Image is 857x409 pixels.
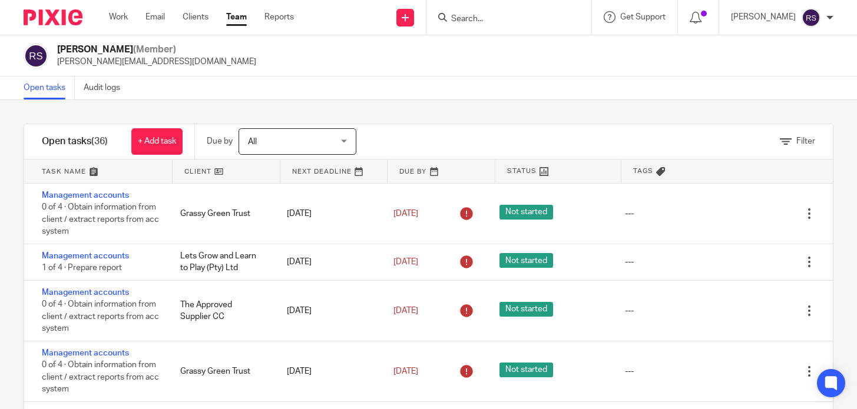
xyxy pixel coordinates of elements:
[796,137,815,145] span: Filter
[620,13,666,21] span: Get Support
[42,288,129,297] a: Management accounts
[183,11,209,23] a: Clients
[275,202,382,225] div: [DATE]
[499,302,553,317] span: Not started
[625,305,634,317] div: ---
[42,361,159,394] span: 0 of 4 · Obtain information from client / extract reports from acc system
[226,11,247,23] a: Team
[802,8,820,27] img: svg%3E
[499,363,553,377] span: Not started
[275,250,382,274] div: [DATE]
[393,210,418,218] span: [DATE]
[275,360,382,383] div: [DATE]
[91,137,108,146] span: (36)
[84,77,129,99] a: Audit logs
[24,44,48,68] img: svg%3E
[57,44,256,56] h2: [PERSON_NAME]
[275,299,382,322] div: [DATE]
[42,204,159,236] span: 0 of 4 · Obtain information from client / extract reports from acc system
[168,202,275,225] div: Grassy Green Trust
[450,14,556,25] input: Search
[248,138,257,146] span: All
[731,11,796,23] p: [PERSON_NAME]
[145,11,165,23] a: Email
[168,293,275,329] div: The Approved Supplier CC
[42,349,129,357] a: Management accounts
[633,166,653,176] span: Tags
[24,77,75,99] a: Open tasks
[57,56,256,68] p: [PERSON_NAME][EMAIL_ADDRESS][DOMAIN_NAME]
[42,252,129,260] a: Management accounts
[393,367,418,375] span: [DATE]
[42,135,108,148] h1: Open tasks
[507,166,537,176] span: Status
[393,258,418,266] span: [DATE]
[42,191,129,199] a: Management accounts
[499,253,553,268] span: Not started
[109,11,128,23] a: Work
[207,135,233,147] p: Due by
[499,205,553,220] span: Not started
[133,45,176,54] span: (Member)
[168,244,275,280] div: Lets Grow and Learn to Play (Pty) Ltd
[24,9,82,25] img: Pixie
[42,264,122,272] span: 1 of 4 · Prepare report
[168,360,275,383] div: Grassy Green Trust
[264,11,294,23] a: Reports
[625,208,634,220] div: ---
[393,307,418,315] span: [DATE]
[131,128,183,155] a: + Add task
[42,301,159,333] span: 0 of 4 · Obtain information from client / extract reports from acc system
[625,365,634,377] div: ---
[625,256,634,268] div: ---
